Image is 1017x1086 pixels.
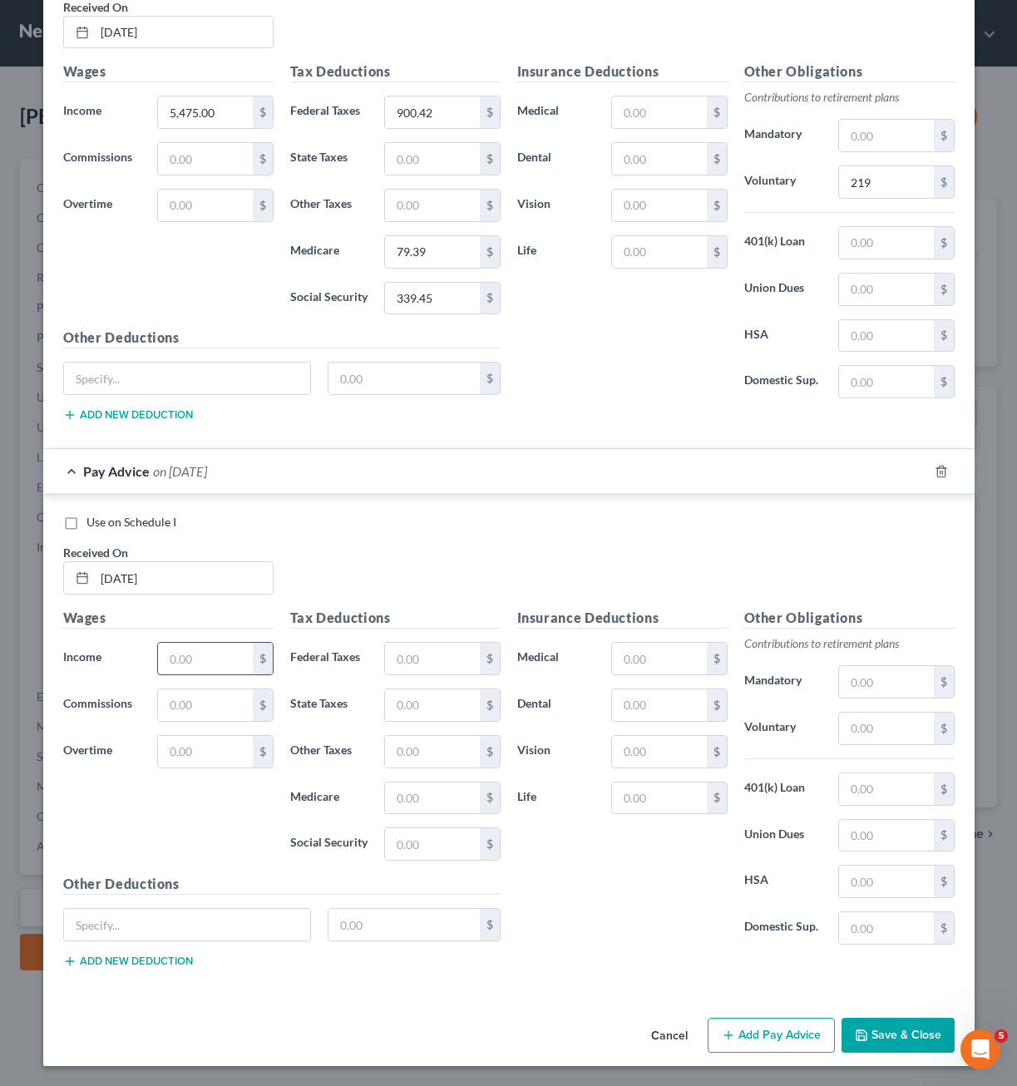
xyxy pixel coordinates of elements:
[509,735,604,768] label: Vision
[736,665,831,698] label: Mandatory
[282,735,377,768] label: Other Taxes
[839,866,933,897] input: 0.00
[158,190,252,221] input: 0.00
[934,666,954,698] div: $
[744,608,955,629] h5: Other Obligations
[328,363,480,394] input: 0.00
[934,820,954,852] div: $
[839,366,933,397] input: 0.00
[612,736,706,768] input: 0.00
[934,120,954,151] div: $
[707,782,727,814] div: $
[509,96,604,129] label: Medical
[839,912,933,944] input: 0.00
[736,911,831,945] label: Domestic Sup.
[253,96,273,128] div: $
[328,909,480,940] input: 0.00
[612,236,706,268] input: 0.00
[480,283,500,314] div: $
[934,320,954,352] div: $
[707,736,727,768] div: $
[385,689,479,721] input: 0.00
[158,689,252,721] input: 0.00
[385,190,479,221] input: 0.00
[480,236,500,268] div: $
[736,819,831,852] label: Union Dues
[282,142,377,175] label: State Taxes
[480,736,500,768] div: $
[736,165,831,199] label: Voluntary
[612,96,706,128] input: 0.00
[708,1018,835,1053] button: Add Pay Advice
[509,142,604,175] label: Dental
[839,274,933,305] input: 0.00
[290,608,501,629] h5: Tax Deductions
[480,96,500,128] div: $
[995,1029,1008,1043] span: 5
[282,642,377,675] label: Federal Taxes
[839,820,933,852] input: 0.00
[63,103,101,117] span: Income
[638,1019,701,1053] button: Cancel
[839,773,933,805] input: 0.00
[282,189,377,222] label: Other Taxes
[158,96,252,128] input: 0.00
[839,227,933,259] input: 0.00
[64,909,311,940] input: Specify...
[480,828,500,860] div: $
[385,236,479,268] input: 0.00
[95,562,273,594] input: MM/DD/YYYY
[282,827,377,861] label: Social Security
[385,283,479,314] input: 0.00
[55,142,150,175] label: Commissions
[282,235,377,269] label: Medicare
[282,282,377,315] label: Social Security
[385,143,479,175] input: 0.00
[385,96,479,128] input: 0.00
[934,912,954,944] div: $
[934,866,954,897] div: $
[64,363,311,394] input: Specify...
[960,1029,1000,1069] iframe: Intercom live chat
[63,62,274,82] h5: Wages
[63,649,101,664] span: Income
[517,62,728,82] h5: Insurance Deductions
[744,62,955,82] h5: Other Obligations
[509,689,604,722] label: Dental
[736,712,831,745] label: Voluntary
[385,782,479,814] input: 0.00
[63,955,193,968] button: Add new deduction
[842,1018,955,1053] button: Save & Close
[707,96,727,128] div: $
[736,365,831,398] label: Domestic Sup.
[736,319,831,353] label: HSA
[385,736,479,768] input: 0.00
[480,782,500,814] div: $
[736,273,831,306] label: Union Dues
[253,143,273,175] div: $
[612,643,706,674] input: 0.00
[63,608,274,629] h5: Wages
[480,689,500,721] div: $
[612,190,706,221] input: 0.00
[612,689,706,721] input: 0.00
[83,463,150,479] span: Pay Advice
[707,143,727,175] div: $
[612,782,706,814] input: 0.00
[63,408,193,422] button: Add new deduction
[839,666,933,698] input: 0.00
[63,874,501,895] h5: Other Deductions
[934,773,954,805] div: $
[509,782,604,815] label: Life
[934,713,954,744] div: $
[707,190,727,221] div: $
[480,643,500,674] div: $
[253,643,273,674] div: $
[253,736,273,768] div: $
[707,643,727,674] div: $
[934,227,954,259] div: $
[282,96,377,129] label: Federal Taxes
[707,236,727,268] div: $
[736,773,831,806] label: 401(k) Loan
[282,782,377,815] label: Medicare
